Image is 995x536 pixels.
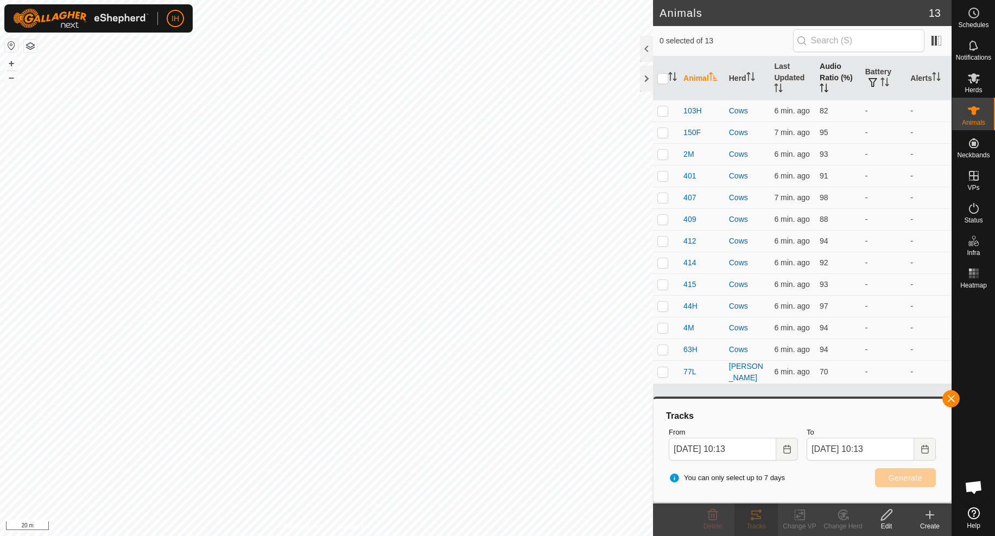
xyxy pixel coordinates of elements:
[820,128,828,137] span: 95
[906,317,952,339] td: -
[958,22,988,28] span: Schedules
[725,56,770,100] th: Herd
[774,171,809,180] span: Aug 30, 2025, 10:06 AM
[668,74,677,82] p-sorticon: Activate to sort
[729,279,766,290] div: Cows
[664,410,940,423] div: Tracks
[820,106,828,115] span: 82
[807,427,936,438] label: To
[729,257,766,269] div: Cows
[889,474,922,482] span: Generate
[683,235,696,247] span: 412
[778,521,821,531] div: Change VP
[284,522,325,532] a: Privacy Policy
[683,279,696,290] span: 415
[774,85,783,94] p-sorticon: Activate to sort
[861,295,907,317] td: -
[967,522,980,529] span: Help
[820,150,828,158] span: 93
[906,230,952,252] td: -
[820,171,828,180] span: 91
[875,468,936,487] button: Generate
[776,438,798,461] button: Choose Date
[729,105,766,117] div: Cows
[774,345,809,354] span: Aug 30, 2025, 10:06 AM
[962,119,985,126] span: Animals
[24,40,37,53] button: Map Layers
[729,361,766,384] div: [PERSON_NAME]
[5,57,18,70] button: +
[967,250,980,256] span: Infra
[906,187,952,208] td: -
[956,54,991,61] span: Notifications
[729,235,766,247] div: Cows
[729,344,766,355] div: Cows
[821,521,865,531] div: Change Herd
[958,471,990,503] a: Open chat
[770,56,815,100] th: Last Updated
[820,323,828,332] span: 94
[960,282,987,289] span: Heatmap
[774,215,809,224] span: Aug 30, 2025, 10:06 AM
[861,252,907,273] td: -
[861,360,907,384] td: -
[5,71,18,84] button: –
[683,257,696,269] span: 414
[774,106,809,115] span: Aug 30, 2025, 10:06 AM
[967,184,979,191] span: VPs
[774,237,809,245] span: Aug 30, 2025, 10:07 AM
[172,13,179,24] span: IH
[729,170,766,182] div: Cows
[683,366,696,378] span: 77L
[774,323,809,332] span: Aug 30, 2025, 10:06 AM
[683,344,698,355] span: 63H
[683,214,696,225] span: 409
[906,360,952,384] td: -
[957,152,990,158] span: Neckbands
[929,5,941,21] span: 13
[861,122,907,143] td: -
[906,295,952,317] td: -
[793,29,924,52] input: Search (S)
[660,35,793,47] span: 0 selected of 13
[13,9,149,28] img: Gallagher Logo
[820,215,828,224] span: 88
[337,522,369,532] a: Contact Us
[861,143,907,165] td: -
[669,427,798,438] label: From
[774,193,809,202] span: Aug 30, 2025, 10:06 AM
[861,208,907,230] td: -
[683,322,694,334] span: 4M
[660,7,929,20] h2: Animals
[906,208,952,230] td: -
[906,165,952,187] td: -
[820,367,828,376] span: 70
[734,521,778,531] div: Tracks
[952,503,995,533] a: Help
[729,127,766,138] div: Cows
[861,187,907,208] td: -
[820,302,828,310] span: 97
[820,193,828,202] span: 98
[908,521,952,531] div: Create
[729,192,766,203] div: Cows
[679,56,725,100] th: Animal
[906,56,952,100] th: Alerts
[746,74,755,82] p-sorticon: Activate to sort
[906,339,952,360] td: -
[704,522,723,530] span: Delete
[820,85,828,94] p-sorticon: Activate to sort
[683,170,696,182] span: 401
[964,217,983,224] span: Status
[861,230,907,252] td: -
[669,473,785,483] span: You can only select up to 7 days
[774,258,809,267] span: Aug 30, 2025, 10:06 AM
[729,322,766,334] div: Cows
[820,280,828,289] span: 93
[861,317,907,339] td: -
[820,237,828,245] span: 94
[683,127,701,138] span: 150F
[774,302,809,310] span: Aug 30, 2025, 10:06 AM
[906,252,952,273] td: -
[914,438,936,461] button: Choose Date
